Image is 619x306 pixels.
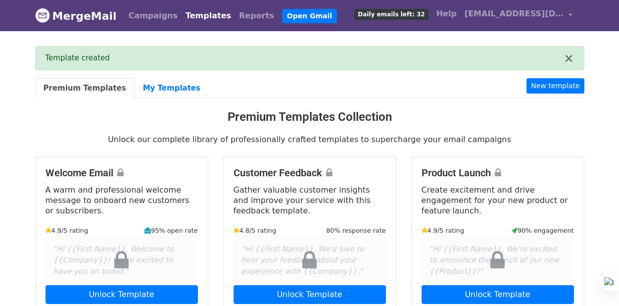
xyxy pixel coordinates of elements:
a: Help [432,4,461,24]
div: "Hi {{First Name}}, Welcome to {{Company}}! We're excited to have you on board." [46,236,198,285]
a: Premium Templates [35,78,135,99]
span: Daily emails left: 32 [354,9,428,20]
a: Unlock Template [46,285,198,304]
p: Unlock our complete library of professionally crafted templates to supercharge your email campaigns [35,134,584,145]
p: Gather valuable customer insights and improve your service with this feedback template. [234,185,386,216]
div: "Hi {{First Name}}, We're excited to announce the launch of our new {{Product}}!" [422,236,574,285]
h4: Product Launch [422,167,574,179]
h4: Welcome Email [46,167,198,179]
small: 95% open rate [144,226,197,235]
div: "Hi {{First Name}}, We'd love to hear your feedback about your experience with {{Company}}." [234,236,386,285]
a: Open Gmail [282,9,337,23]
a: [EMAIL_ADDRESS][DOMAIN_NAME] [461,4,576,27]
span: [EMAIL_ADDRESS][DOMAIN_NAME] [465,8,564,20]
a: Templates [182,6,235,26]
a: MergeMail [35,5,117,26]
small: 90% engagement [512,226,574,235]
a: Unlock Template [234,285,386,304]
small: 80% response rate [326,226,385,235]
a: Daily emails left: 32 [350,4,432,24]
a: Campaigns [125,6,182,26]
p: A warm and professional welcome message to onboard new customers or subscribers. [46,185,198,216]
div: Template created [46,52,564,64]
small: 4.9/5 rating [422,226,465,235]
h4: Customer Feedback [234,167,386,179]
h3: Premium Templates Collection [35,110,584,124]
a: Unlock Template [422,285,574,304]
img: MergeMail logo [35,8,50,23]
button: × [564,52,573,64]
a: My Templates [135,78,209,99]
a: Reports [235,6,278,26]
a: New template [526,78,584,94]
small: 4.9/5 rating [46,226,89,235]
small: 4.8/5 rating [234,226,277,235]
p: Create excitement and drive engagement for your new product or feature launch. [422,185,574,216]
